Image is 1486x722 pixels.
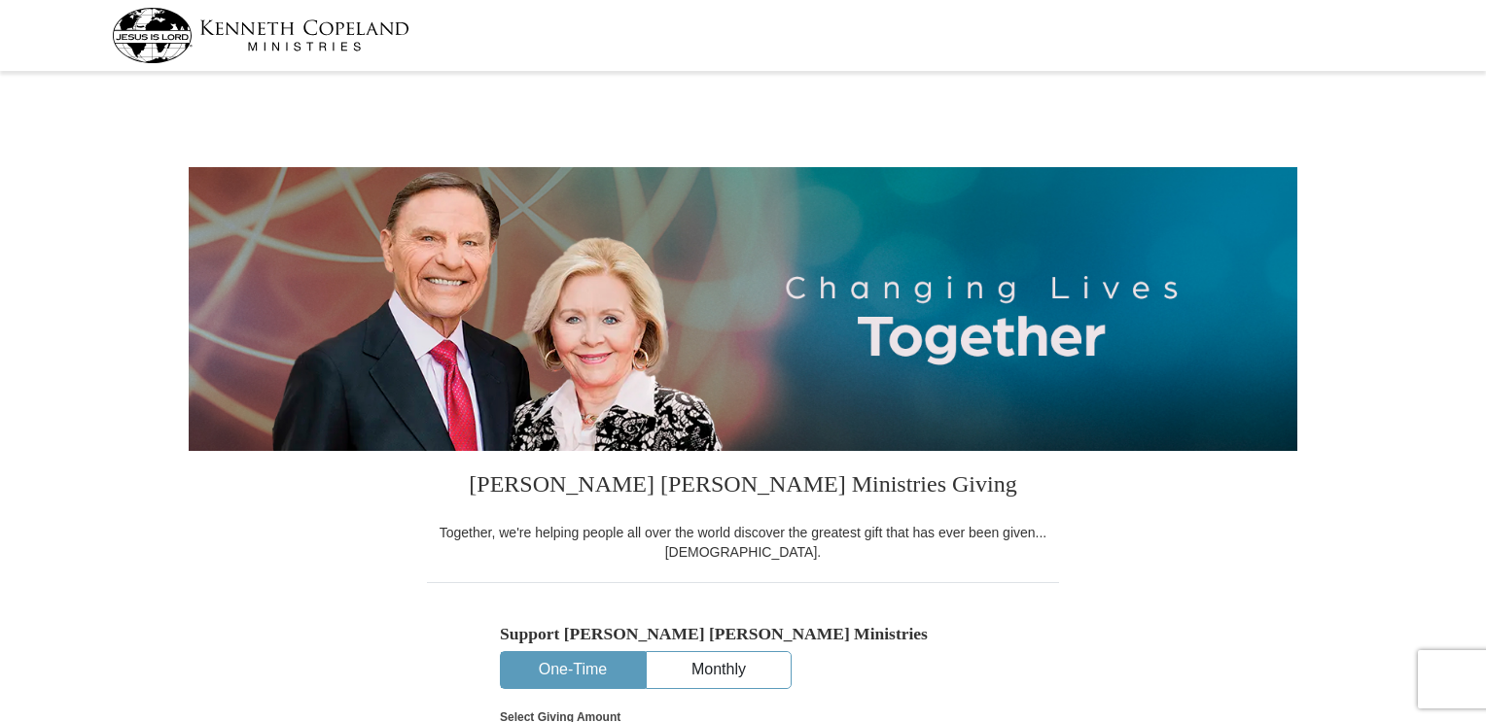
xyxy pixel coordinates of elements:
img: kcm-header-logo.svg [112,8,409,63]
h5: Support [PERSON_NAME] [PERSON_NAME] Ministries [500,624,986,644]
button: One-Time [501,652,645,688]
h3: [PERSON_NAME] [PERSON_NAME] Ministries Giving [427,451,1059,523]
button: Monthly [647,652,791,688]
div: Together, we're helping people all over the world discover the greatest gift that has ever been g... [427,523,1059,562]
